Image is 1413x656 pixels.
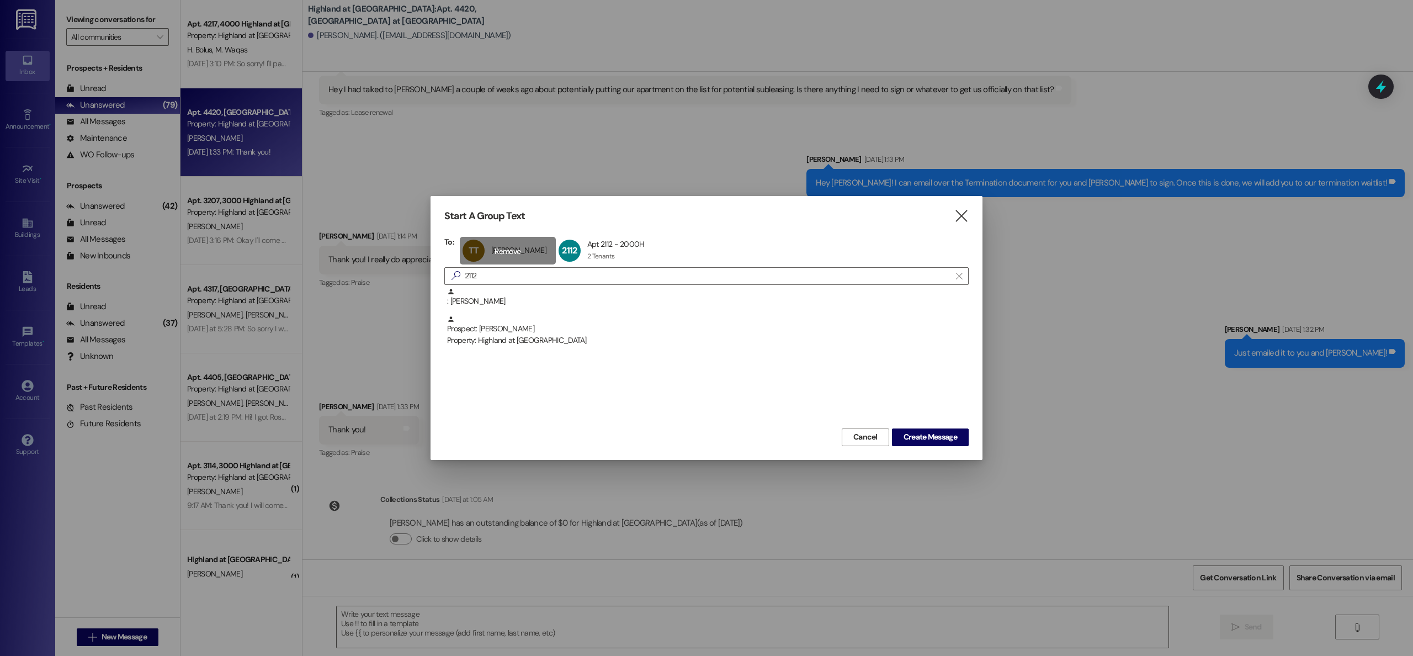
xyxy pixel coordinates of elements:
[842,428,889,446] button: Cancel
[447,270,465,282] i: 
[904,431,957,443] span: Create Message
[447,315,969,347] div: Prospect: [PERSON_NAME]
[587,239,645,249] div: Apt 2112 - 2000H
[853,431,878,443] span: Cancel
[444,210,525,223] h3: Start A Group Text
[950,268,968,284] button: Clear text
[447,335,969,346] div: Property: Highland at [GEOGRAPHIC_DATA]
[562,245,577,256] span: 2112
[444,237,454,247] h3: To:
[444,315,969,343] div: Prospect: [PERSON_NAME]Property: Highland at [GEOGRAPHIC_DATA]
[465,268,950,284] input: Search for any contact or apartment
[956,272,962,281] i: 
[447,288,969,307] div: : [PERSON_NAME]
[444,288,969,315] div: : [PERSON_NAME]
[587,252,615,261] div: 2 Tenants
[954,210,969,222] i: 
[892,428,969,446] button: Create Message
